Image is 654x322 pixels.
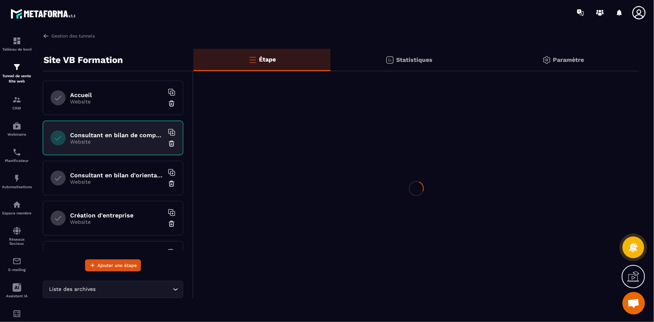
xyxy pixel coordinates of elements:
[85,259,141,271] button: Ajouter une étape
[2,142,32,168] a: schedulerschedulerPlanificateur
[2,221,32,251] a: social-networksocial-networkRéseaux Sociaux
[43,52,123,67] p: Site VB Formation
[2,116,32,142] a: automationsautomationsWebinaire
[2,132,32,136] p: Webinaire
[43,33,95,39] a: Gestion des tunnels
[70,172,164,179] h6: Consultant en bilan d'orientation
[12,174,21,183] img: automations
[12,121,21,130] img: automations
[70,212,164,219] h6: Création d'entreprise
[168,180,175,187] img: trash
[97,262,137,269] span: Ajouter une étape
[542,55,551,64] img: setting-gr.5f69749f.svg
[12,200,21,209] img: automations
[2,185,32,189] p: Automatisations
[43,33,49,39] img: arrow
[70,91,164,99] h6: Accueil
[385,55,394,64] img: stats.20deebd0.svg
[43,281,183,298] div: Search for option
[168,140,175,147] img: trash
[2,159,32,163] p: Planificateur
[2,106,32,110] p: CRM
[168,100,175,107] img: trash
[70,99,164,105] p: Website
[2,57,32,90] a: formationformationTunnel de vente Site web
[2,73,32,84] p: Tunnel de vente Site web
[70,132,164,139] h6: Consultant en bilan de compétences
[12,95,21,104] img: formation
[2,294,32,298] p: Assistant IA
[12,309,21,318] img: accountant
[168,220,175,228] img: trash
[2,251,32,277] a: emailemailE-mailing
[396,56,433,63] p: Statistiques
[2,237,32,246] p: Réseaux Sociaux
[2,31,32,57] a: formationformationTableau de bord
[12,63,21,72] img: formation
[2,211,32,215] p: Espace membre
[2,168,32,195] a: automationsautomationsAutomatisations
[248,55,257,64] img: bars-o.4a397970.svg
[70,179,164,185] p: Website
[553,56,584,63] p: Paramètre
[2,195,32,221] a: automationsautomationsEspace membre
[2,268,32,272] p: E-mailing
[48,285,97,294] span: Liste des archives
[2,90,32,116] a: formationformationCRM
[12,226,21,235] img: social-network
[12,36,21,45] img: formation
[70,139,164,145] p: Website
[12,148,21,157] img: scheduler
[2,47,32,51] p: Tableau de bord
[12,257,21,266] img: email
[2,277,32,304] a: Assistant IA
[623,292,645,315] div: Ouvrir le chat
[97,285,171,294] input: Search for option
[70,219,164,225] p: Website
[10,7,78,21] img: logo
[259,56,276,63] p: Étape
